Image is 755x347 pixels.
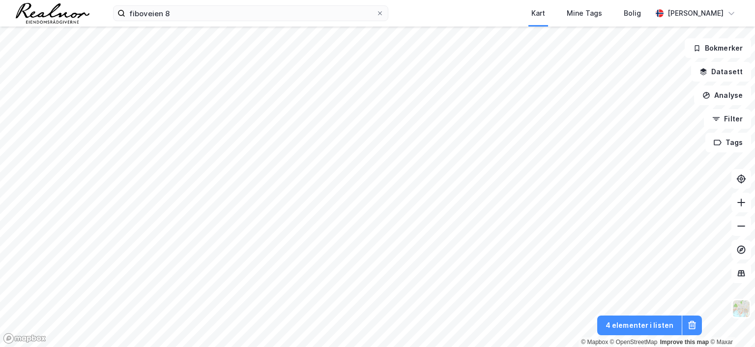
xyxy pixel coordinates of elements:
[694,86,751,105] button: Analyse
[706,300,755,347] div: Kontrollprogram for chat
[531,7,545,19] div: Kart
[706,300,755,347] iframe: Chat Widget
[581,339,608,346] a: Mapbox
[597,316,682,335] button: 4 elementer i listen
[691,62,751,82] button: Datasett
[660,339,709,346] a: Improve this map
[610,339,658,346] a: OpenStreetMap
[668,7,724,19] div: [PERSON_NAME]
[704,109,751,129] button: Filter
[705,133,751,152] button: Tags
[125,6,376,21] input: Søk på adresse, matrikkel, gårdeiere, leietakere eller personer
[685,38,751,58] button: Bokmerker
[732,299,751,318] img: Z
[567,7,602,19] div: Mine Tags
[624,7,641,19] div: Bolig
[3,333,46,344] a: Mapbox homepage
[16,3,89,24] img: realnor-logo.934646d98de889bb5806.png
